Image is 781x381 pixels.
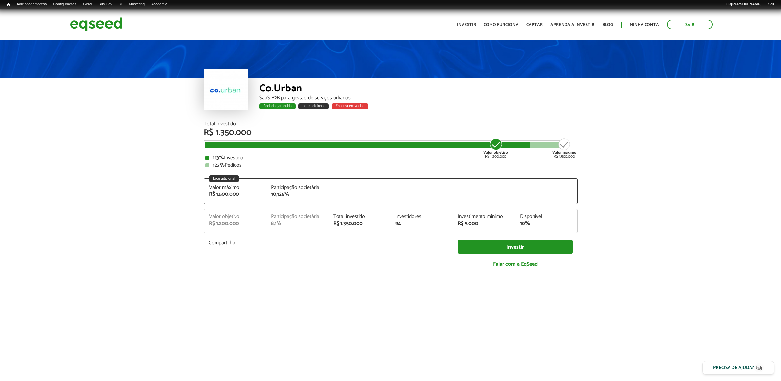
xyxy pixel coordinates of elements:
div: Rodada garantida [259,103,296,109]
a: RI [115,2,126,7]
a: Sair [667,20,713,29]
div: SaaS B2B para gestão de serviços urbanos [259,95,578,101]
a: Marketing [126,2,148,7]
div: Investimento mínimo [458,214,510,219]
div: R$ 5.000 [458,221,510,226]
div: Disponível [520,214,572,219]
a: Sair [765,2,778,7]
span: Início [7,2,10,7]
a: Início [3,2,13,8]
a: Geral [80,2,95,7]
a: Adicionar empresa [13,2,50,7]
strong: Valor máximo [552,150,576,156]
strong: [PERSON_NAME] [731,2,761,6]
img: EqSeed [70,16,122,33]
a: Como funciona [484,23,519,27]
strong: 123% [213,161,225,170]
div: R$ 1.350.000 [204,129,578,137]
div: Investidores [395,214,448,219]
div: 10% [520,221,572,226]
div: Pedidos [205,163,576,168]
div: R$ 1.500.000 [552,138,576,159]
div: Total investido [333,214,386,219]
div: R$ 1.200.000 [209,221,261,226]
a: Investir [458,240,573,254]
div: Valor máximo [209,185,261,190]
a: Minha conta [630,23,659,27]
a: Investir [457,23,476,27]
a: Captar [526,23,543,27]
div: Lote adicional [298,103,329,109]
div: Valor objetivo [209,214,261,219]
strong: Valor objetivo [483,150,508,156]
div: Co.Urban [259,83,578,95]
div: Participação societária [271,214,323,219]
a: Blog [602,23,613,27]
div: R$ 1.500.000 [209,192,261,197]
div: 10,125% [271,192,323,197]
a: Academia [148,2,171,7]
a: Falar com a EqSeed [458,257,573,271]
strong: 113% [213,153,224,162]
div: 8,1% [271,221,323,226]
div: R$ 1.350.000 [333,221,386,226]
div: R$ 1.200.000 [483,138,508,159]
a: Configurações [50,2,80,7]
p: Compartilhar: [209,240,448,246]
div: Lote adicional [209,175,239,182]
div: Participação societária [271,185,323,190]
div: Total Investido [204,121,578,127]
a: Olá[PERSON_NAME] [722,2,765,7]
a: Bus Dev [95,2,115,7]
a: Aprenda a investir [550,23,594,27]
div: 94 [395,221,448,226]
div: Encerra em 4 dias [332,103,368,109]
div: Investido [205,155,576,161]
